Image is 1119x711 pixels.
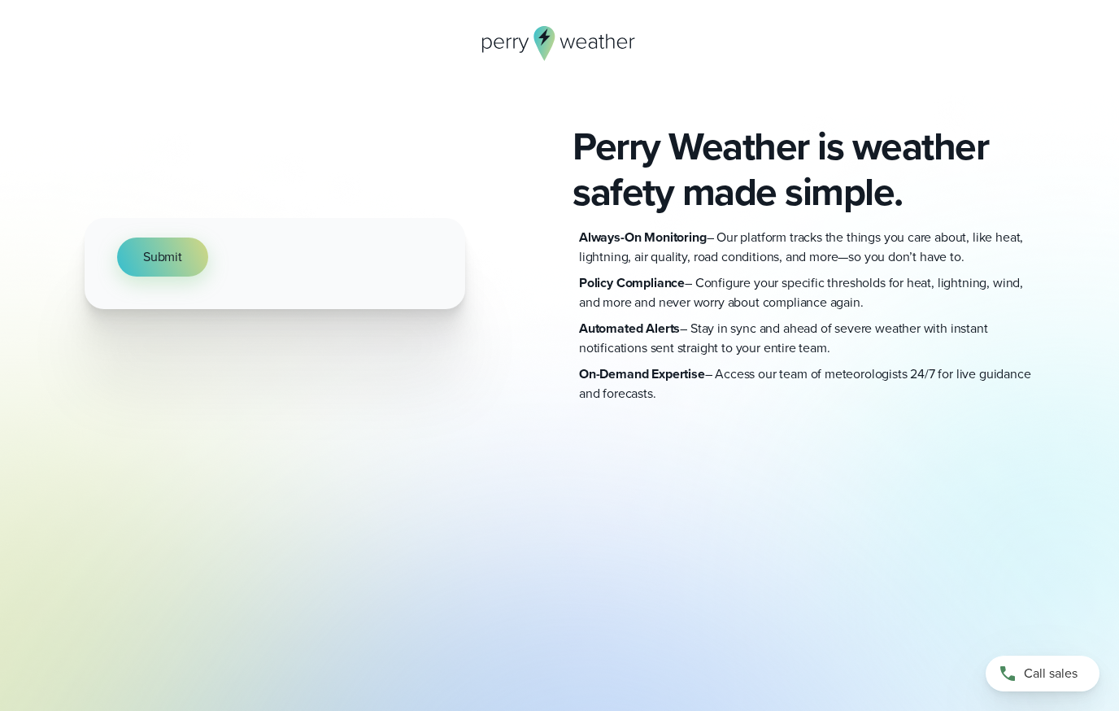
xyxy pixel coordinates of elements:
p: – Our platform tracks the things you care about, like heat, lightning, air quality, road conditio... [579,228,1034,267]
a: Call sales [986,656,1099,691]
h2: Perry Weather is weather safety made simple. [573,124,1034,215]
strong: Always-On Monitoring [579,228,707,246]
strong: Policy Compliance [579,273,685,292]
strong: Automated Alerts [579,319,680,338]
span: Call sales [1024,664,1078,683]
button: Submit [117,238,208,277]
p: – Stay in sync and ahead of severe weather with instant notifications sent straight to your entir... [579,319,1034,358]
p: – Configure your specific thresholds for heat, lightning, wind, and more and never worry about co... [579,273,1034,312]
strong: On-Demand Expertise [579,364,705,383]
span: Submit [143,247,182,267]
p: – Access our team of meteorologists 24/7 for live guidance and forecasts. [579,364,1034,403]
